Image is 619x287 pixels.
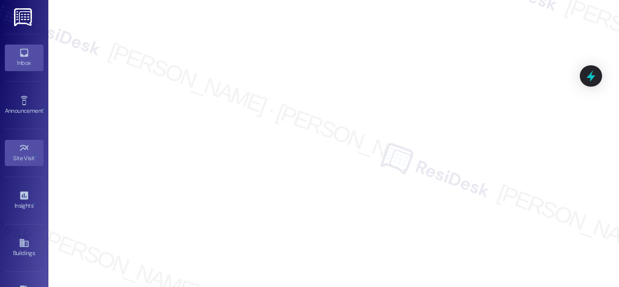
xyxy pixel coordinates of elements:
[5,187,44,213] a: Insights •
[33,201,35,208] span: •
[5,45,44,71] a: Inbox
[35,153,36,160] span: •
[14,8,34,26] img: ResiDesk Logo
[5,140,44,166] a: Site Visit •
[43,106,44,113] span: •
[5,235,44,261] a: Buildings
